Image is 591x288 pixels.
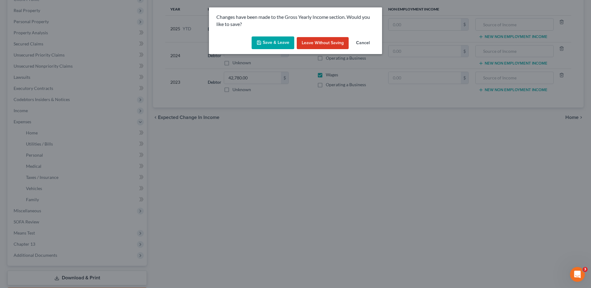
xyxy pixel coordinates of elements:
span: 3 [583,267,588,272]
p: Changes have been made to the Gross Yearly Income section. Would you like to save? [216,14,375,28]
iframe: Intercom live chat [570,267,585,282]
button: Cancel [351,37,375,49]
button: Save & Leave [252,36,294,49]
button: Leave without Saving [297,37,349,49]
